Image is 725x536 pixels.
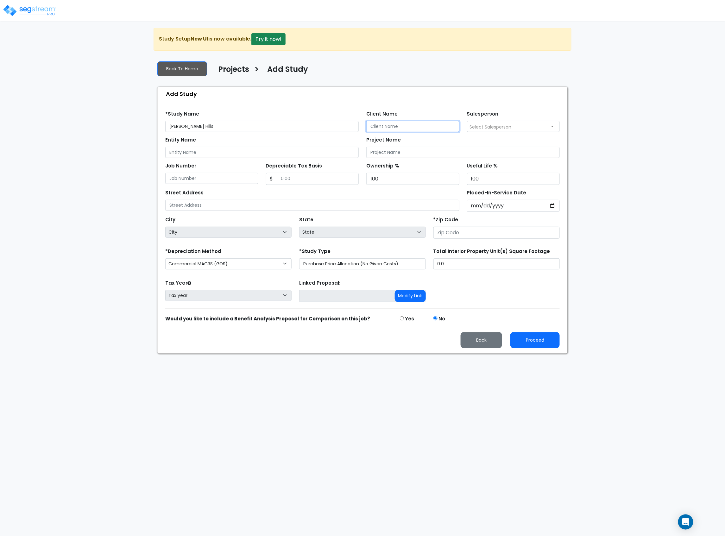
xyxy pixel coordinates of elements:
div: Open Intercom Messenger [678,514,693,530]
label: Yes [405,315,414,323]
label: Tax Year [165,280,191,287]
button: Back [461,332,502,348]
input: Study Name [165,121,359,132]
input: total square foot [433,258,560,269]
input: Street Address [165,200,459,211]
input: Ownership % [366,173,459,185]
label: *Study Type [299,248,331,255]
input: Project Name [366,147,560,158]
label: No [439,315,445,323]
strong: New UI [191,35,208,42]
label: Job Number [165,162,196,170]
label: Total Interior Property Unit(s) Square Footage [433,248,550,255]
input: Useful Life % [467,173,560,185]
h4: Add Study [267,65,308,76]
button: Proceed [510,332,560,348]
label: Placed-In-Service Date [467,189,526,197]
input: Zip Code [433,227,560,239]
h3: > [254,64,259,77]
label: Project Name [366,136,401,144]
img: logo_pro_r.png [3,4,56,17]
a: Back [456,336,507,344]
label: *Zip Code [433,216,458,224]
label: State [299,216,313,224]
button: Try it now! [251,33,286,45]
label: Client Name [366,110,398,118]
label: Street Address [165,189,204,197]
span: $ [266,173,277,185]
label: Salesperson [467,110,499,118]
label: *Study Name [165,110,199,118]
label: City [165,216,175,224]
label: Depreciable Tax Basis [266,162,322,170]
strong: Would you like to include a Benefit Analysis Proposal for Comparison on this job? [165,315,370,322]
a: Back To Home [157,61,207,76]
a: Add Study [262,65,308,78]
input: Job Number [165,173,258,184]
h4: Projects [218,65,249,76]
a: Projects [213,65,249,78]
input: 0.00 [277,173,359,185]
input: Entity Name [165,147,359,158]
button: Modify Link [395,290,426,302]
input: Client Name [366,121,459,132]
label: *Depreciation Method [165,248,221,255]
label: Linked Proposal: [299,280,340,287]
label: Useful Life % [467,162,498,170]
div: Study Setup is now available. [154,28,571,51]
label: Ownership % [366,162,399,170]
div: Add Study [161,87,567,101]
label: Entity Name [165,136,196,144]
span: Select Salesperson [470,124,512,130]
